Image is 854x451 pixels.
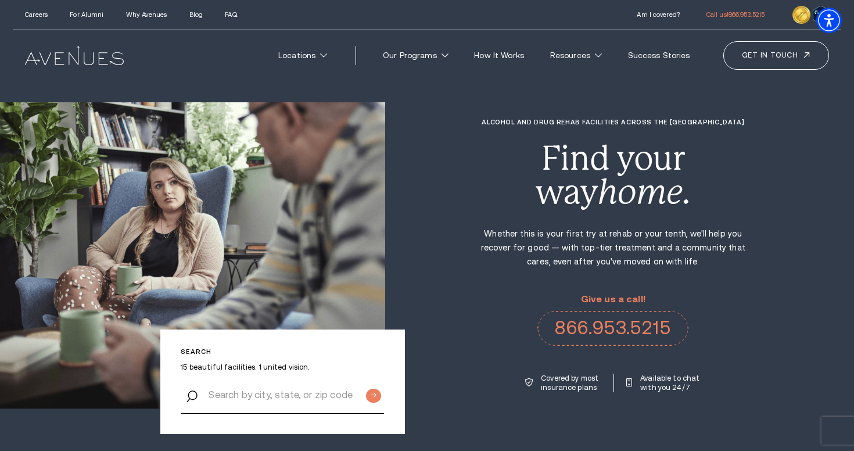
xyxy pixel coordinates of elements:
[626,374,701,392] a: Available to chat with you 24/7
[618,45,699,66] a: Success Stories
[268,45,337,66] a: Locations
[598,173,691,212] i: home.
[723,41,829,69] a: Get in touch
[637,11,679,18] a: Am I covered?
[70,11,103,18] a: For Alumni
[541,374,601,392] p: Covered by most insurance plans
[537,294,688,305] p: Give us a call!
[706,11,765,18] a: Call us!866.953.5215
[181,363,384,372] p: 15 beautiful facilities. 1 united vision.
[25,11,48,18] a: Careers
[126,11,167,18] a: Why Avenues
[525,374,601,392] a: Covered by most insurance plans
[373,45,458,66] a: Our Programs
[729,11,765,18] span: 866.953.5215
[540,45,612,66] a: Resources
[480,227,747,269] p: Whether this is your first try at rehab or your tenth, we'll help you recover for good — with top...
[366,389,381,403] input: Submit
[480,142,747,209] div: Find your way
[225,11,236,18] a: FAQ
[537,311,688,346] a: 866.953.5215
[640,374,701,392] p: Available to chat with you 24/7
[816,8,842,33] div: Accessibility Menu
[464,45,534,66] a: How It Works
[189,11,203,18] a: Blog
[480,119,747,126] h1: Alcohol and Drug Rehab Facilities across the [GEOGRAPHIC_DATA]
[181,348,384,356] p: Search
[181,377,384,414] input: Search by city, state, or zip code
